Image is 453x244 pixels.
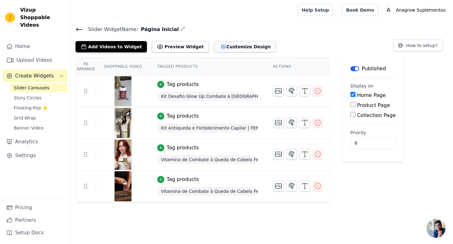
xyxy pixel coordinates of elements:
a: Setup Docs [3,226,68,239]
a: Analytics [3,135,68,148]
a: Home [3,40,68,53]
span: Grid Wrap [14,115,36,121]
th: Shoppable Video [96,58,149,76]
button: Customize Design [214,41,276,52]
a: Grid Wrap [10,114,68,122]
a: Floating-Pop ⭐ [10,103,68,112]
a: Bate-papo aberto [427,219,445,238]
div: Tag products [167,81,199,88]
span: Banner Video [14,125,43,131]
div: Tag products [167,176,199,183]
button: Change Thumbnail [273,149,284,160]
span: Floating-Pop ⭐ [14,105,48,111]
span: Kit Desafio Glow Up Combate à [GEOGRAPHIC_DATA] | 3 FERRITIN12 + OSA Grátis + Presente [157,92,258,101]
img: vizup-images-229b.png [114,171,132,201]
span: Slider Widget Name: [83,26,138,33]
a: Story Circles [10,93,68,102]
p: Anagrow Suplementos [394,4,448,16]
button: Change Thumbnail [273,181,284,191]
a: How to setup? [393,44,443,50]
button: Preview Widget [152,41,209,52]
p: Published [362,65,386,72]
span: Página Inicial [138,26,179,33]
a: Settings [3,149,68,162]
legend: Display on [350,83,374,89]
button: Tag products [157,176,199,183]
label: Priority [350,130,396,136]
span: Vitamina de Combate à Queda de Cabelo Ferritin12 - 60 Cápsulas [157,187,258,196]
button: Create Widgets [3,70,68,82]
a: Help Setup [298,4,333,16]
label: Home Page [357,92,386,98]
a: Banner Video [10,124,68,132]
label: Collection Page [357,112,396,118]
div: Tag products [167,144,199,151]
a: Slider Carousels [10,83,68,92]
img: vizup-images-50be.png [114,108,132,138]
a: Book Demo [342,4,378,16]
button: Change Thumbnail [273,117,284,128]
label: Product Page [357,102,390,108]
button: Tag products [157,81,199,88]
button: Tag products [157,144,199,151]
button: Tag products [157,112,199,120]
span: Slider Carousels [14,85,49,91]
a: Partners [3,214,68,226]
th: Tagged Products [150,58,266,76]
a: Upload Videos [3,54,68,66]
span: Story Circles [14,95,42,101]
span: Kit Antiqueda e Fortalecimento Capilar | FERRITIN12 + OSA [157,124,258,132]
a: Pricing [3,201,68,214]
div: Edit Name [180,25,185,34]
span: Create Widgets [15,72,54,80]
div: Tag products [167,112,199,120]
img: vizup-images-8ae4.png [114,140,132,170]
span: Vizup Shoppable Videos [20,6,65,29]
button: How to setup? [393,40,443,51]
button: A Anagrow Suplementos [383,4,448,16]
img: vizup-images-be1d.png [114,76,132,106]
button: Add Videos to Widget [75,41,147,52]
button: Change Thumbnail [273,86,284,96]
img: Vizup [5,13,15,23]
th: Actions [266,58,330,76]
th: Re Arrange [75,58,96,76]
text: A [387,7,390,13]
span: Vitamina de Combate à Queda de Cabelo Ferritin12 - 60 Cápsulas [157,155,258,164]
